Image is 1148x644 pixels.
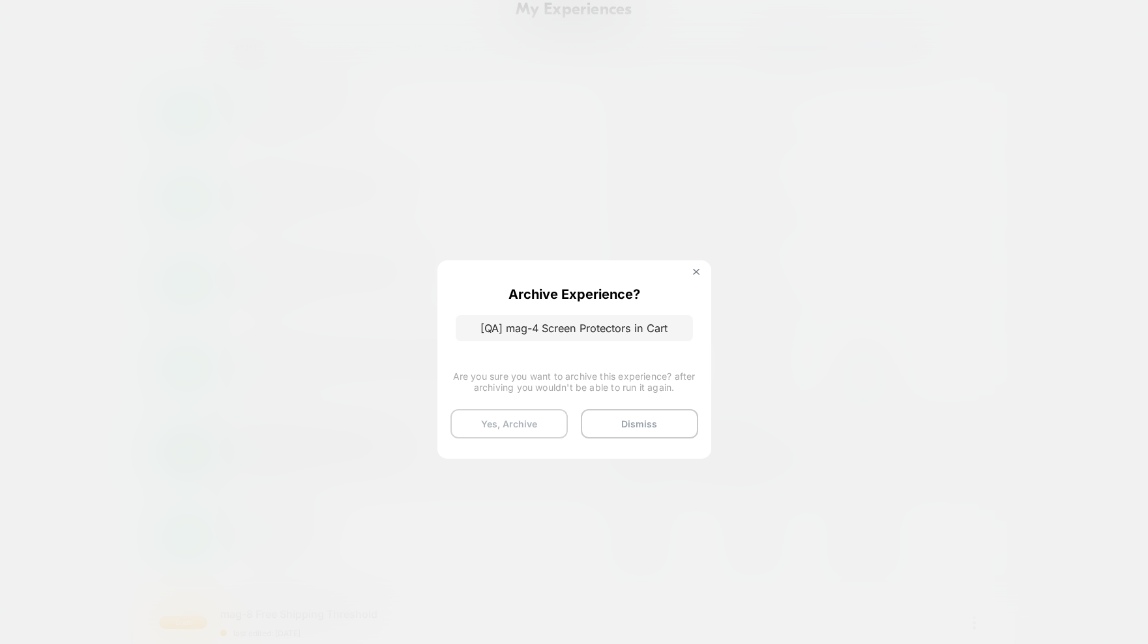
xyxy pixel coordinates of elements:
[456,315,693,341] p: [QA] mag-4 Screen Protectors in Cart
[450,409,568,438] button: Yes, Archive
[581,409,698,438] button: Dismiss
[450,371,698,393] span: Are you sure you want to archive this experience? after archiving you wouldn't be able to run it ...
[508,286,640,302] p: Archive Experience?
[693,269,699,275] img: close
